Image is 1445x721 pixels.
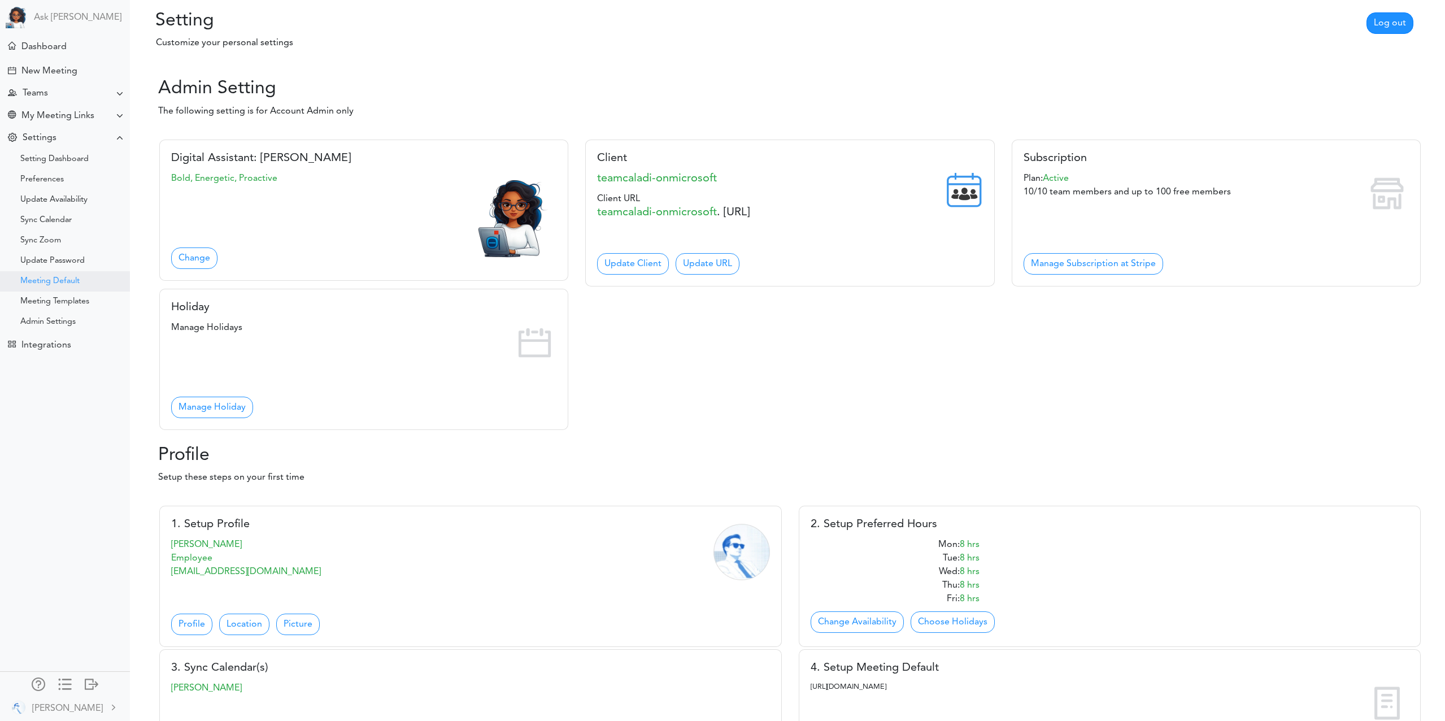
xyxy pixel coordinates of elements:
[811,611,904,633] a: Change Availability
[1012,140,1420,286] div: Plan:
[158,431,1437,466] div: Profile
[158,64,1437,99] div: Admin Setting
[20,319,76,325] div: Admin Settings
[1,694,129,720] a: [PERSON_NAME]
[20,279,80,284] div: Meeting Default
[1024,185,1409,199] p: 10/10 team members and up to 100 free members
[171,540,321,576] span: [PERSON_NAME] Employee [EMAIL_ADDRESS][DOMAIN_NAME]
[8,67,16,75] div: Creating Meeting
[171,301,556,314] h5: Holiday
[20,157,89,162] div: Setting Dashboard
[960,554,980,563] span: 8 hrs
[138,10,560,32] h2: Setting
[171,661,770,675] h5: 3. Sync Calendar(s)
[597,172,982,185] h5: teamcaladi-onmicrosoft
[20,177,64,183] div: Preferences
[513,321,556,364] img: schedule.png
[811,538,960,606] div: Mon: Tue: Wed: Thu: Fri:
[6,6,28,28] img: Powered by TEAMCAL AI
[597,207,717,218] span: teamcaladi-onmicrosoft
[1024,151,1409,165] h5: Subscription
[158,471,1437,484] p: Setup these steps on your first time
[597,253,669,275] a: Update Client
[23,88,48,99] div: Teams
[811,681,1409,692] p: [URL][DOMAIN_NAME]
[20,218,72,223] div: Sync Calendar
[160,289,568,429] div: Manage Holidays
[171,397,253,418] a: Manage Holiday
[171,681,770,695] p: [PERSON_NAME]
[713,524,770,580] img: 9k=
[58,677,72,693] a: Change side menu
[58,677,72,689] div: Show only icons
[911,611,995,633] a: Choose Holidays
[21,111,94,121] div: My Meeting Links
[34,12,121,23] a: Ask [PERSON_NAME]
[171,518,770,531] h5: 1. Setup Profile
[21,42,67,53] div: Dashboard
[20,258,85,264] div: Update Password
[85,677,98,689] div: Log out
[32,702,103,715] div: [PERSON_NAME]
[20,197,88,203] div: Update Availability
[1024,253,1163,275] a: Manage Subscription at Stripe
[21,66,77,77] div: New Meeting
[811,518,1409,531] h5: 2. Setup Preferred Hours
[171,174,277,183] span: Bold, Energetic, Proactive
[139,36,1060,50] p: Customize your personal settings
[158,105,1437,118] p: The following setting is for Account Admin only
[8,133,17,144] div: Change Settings
[8,42,16,50] div: Home
[597,151,982,165] h5: Client
[20,299,89,305] div: Meeting Templates
[676,253,739,275] a: Update URL
[960,581,980,590] span: 8 hrs
[811,661,1409,675] h5: 4. Setup Meeting Default
[8,340,16,348] div: TEAMCAL AI Workflow Apps
[8,111,16,121] div: Share Meeting Link
[219,614,269,635] a: Location
[1366,12,1413,34] a: Log out
[1365,172,1409,215] img: subscription.png
[946,172,982,208] img: teamcalendar.png
[20,238,61,244] div: Sync Zoom
[171,247,217,269] a: Change
[586,140,994,286] div: Client URL
[597,206,982,219] h5: . [URL]
[1043,174,1069,183] span: Days remaining:
[171,151,556,165] h5: Digital Assistant: [PERSON_NAME]
[12,701,25,714] img: 9k=
[32,677,45,689] div: Manage Members and Externals
[276,614,320,635] a: Picture
[960,540,980,549] span: 8 hrs
[171,614,212,635] a: Profile
[960,594,980,603] span: 8 hrs
[466,172,556,262] img: Zara.png
[21,340,71,351] div: Integrations
[23,133,56,144] div: Settings
[960,567,980,576] span: 8 hrs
